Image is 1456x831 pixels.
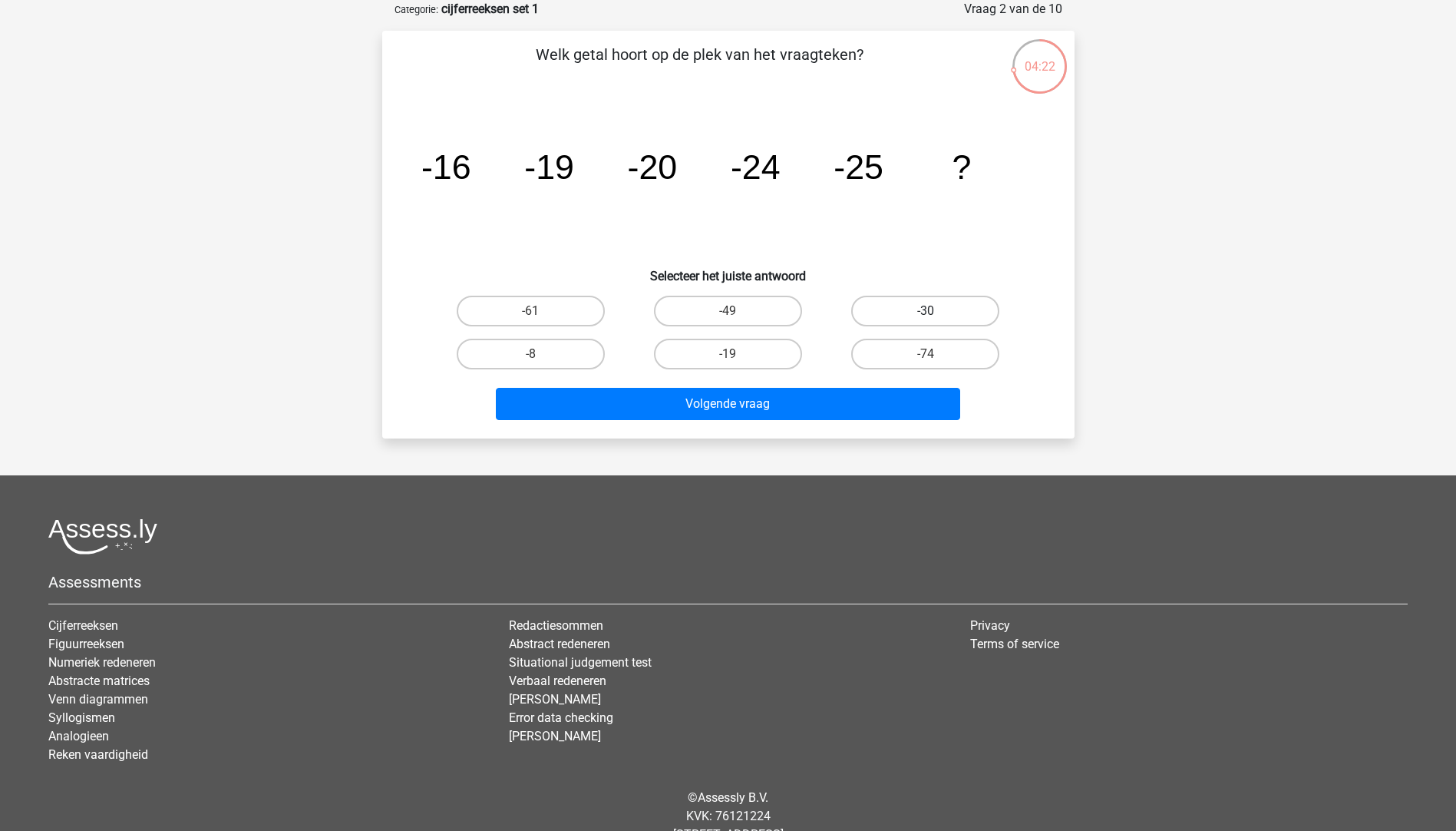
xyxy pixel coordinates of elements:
[952,147,971,186] tspan: ?
[48,618,118,633] a: Cijferreeksen
[407,43,992,89] p: Welk getal hoort op de plek van het vraagteken?
[441,2,539,16] strong: cijferreeksen set 1
[457,339,605,369] label: -8
[48,747,148,762] a: Reken vaardigheid
[457,296,605,326] label: -61
[48,729,109,743] a: Analogieen
[48,674,150,688] a: Abstracte matrices
[48,518,157,555] img: Assessly logo
[421,147,470,186] tspan: -16
[48,655,156,670] a: Numeriek redeneren
[970,618,1010,633] a: Privacy
[509,710,613,725] a: Error data checking
[48,692,148,707] a: Venn diagrammen
[509,655,652,670] a: Situational judgement test
[509,729,601,743] a: [PERSON_NAME]
[48,637,124,651] a: Figuurreeksen
[851,296,999,326] label: -30
[407,257,1050,283] h6: Selecteer het juiste antwoord
[509,618,603,633] a: Redactiesommen
[851,339,999,369] label: -74
[834,147,883,186] tspan: -25
[654,339,802,369] label: -19
[654,296,802,326] label: -49
[48,710,115,725] a: Syllogismen
[496,388,960,420] button: Volgende vraag
[524,147,574,186] tspan: -19
[698,790,768,805] a: Assessly B.V.
[1011,38,1068,76] div: 04:22
[627,147,677,186] tspan: -20
[509,674,606,688] a: Verbaal redeneren
[395,4,438,15] small: Categorie:
[48,573,1408,591] h5: Assessments
[730,147,780,186] tspan: -24
[970,637,1059,651] a: Terms of service
[509,692,601,707] a: [PERSON_NAME]
[509,637,610,651] a: Abstract redeneren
